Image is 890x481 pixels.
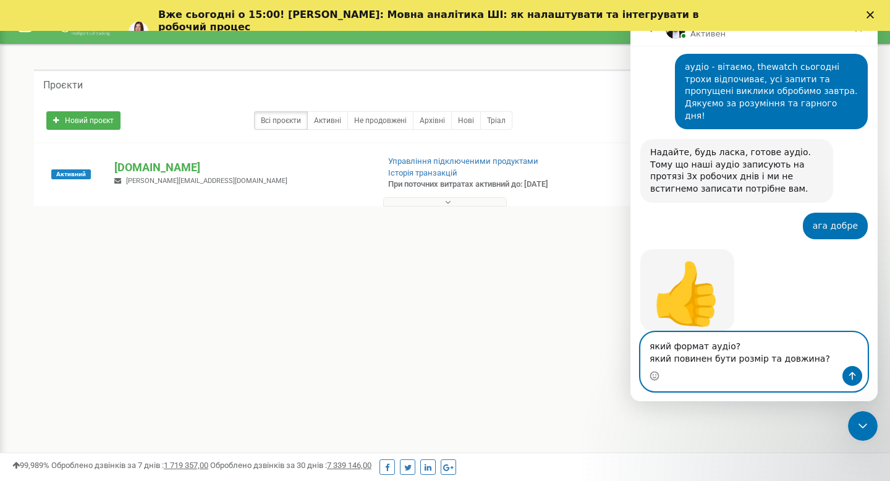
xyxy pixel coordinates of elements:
[327,461,371,470] u: 7 339 146,00
[388,179,574,190] p: При поточних витратах активний до: [DATE]
[848,411,878,441] iframe: Intercom live chat
[43,80,83,91] h5: Проєкти
[307,111,348,130] a: Активні
[388,168,457,177] a: Історія транзакцій
[114,160,368,176] p: [DOMAIN_NAME]
[164,461,208,470] u: 1 719 357,00
[129,22,148,41] img: Profile image for Yuliia
[12,461,49,470] span: 99,989%
[51,461,208,470] span: Оброблено дзвінків за 7 днів :
[46,111,121,130] a: Новий проєкт
[254,111,308,130] a: Всі проєкти
[210,461,371,470] span: Оброблено дзвінків за 30 днів :
[867,11,879,19] div: Закрыть
[347,111,413,130] a: Не продовжені
[158,9,699,33] b: Вже сьогодні о 15:00! [PERSON_NAME]: Мовна аналітика ШІ: як налаштувати та інтегрувати в робочий ...
[388,156,538,166] a: Управління підключеними продуктами
[630,12,878,401] iframe: Intercom live chat
[51,169,91,179] span: Активний
[413,111,452,130] a: Архівні
[126,177,287,185] span: [PERSON_NAME][EMAIL_ADDRESS][DOMAIN_NAME]
[480,111,512,130] a: Тріал
[451,111,481,130] a: Нові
